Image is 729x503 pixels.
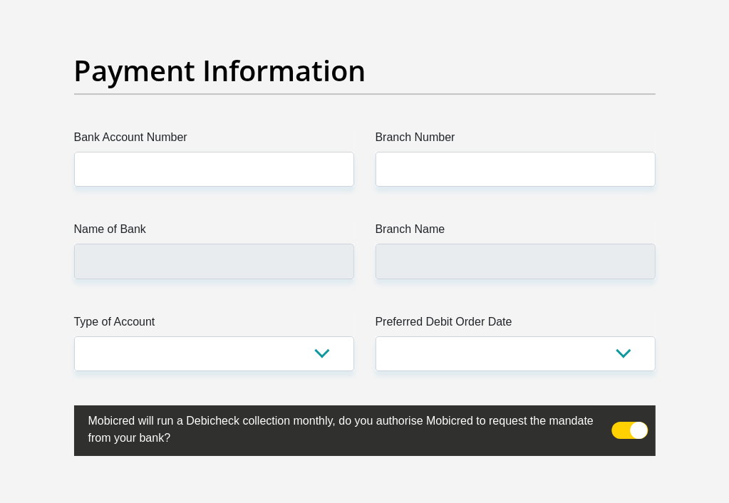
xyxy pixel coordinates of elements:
input: Name of Bank [74,244,354,279]
label: Mobicred will run a Debicheck collection monthly, do you authorise Mobicred to request the mandat... [74,405,597,450]
label: Name of Bank [74,221,354,244]
label: Branch Number [376,129,656,152]
input: Branch Name [376,244,656,279]
label: Type of Account [74,313,354,336]
label: Preferred Debit Order Date [376,313,656,336]
input: Bank Account Number [74,152,354,187]
input: Branch Number [376,152,656,187]
label: Bank Account Number [74,129,354,152]
h2: Payment Information [74,53,656,88]
label: Branch Name [376,221,656,244]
